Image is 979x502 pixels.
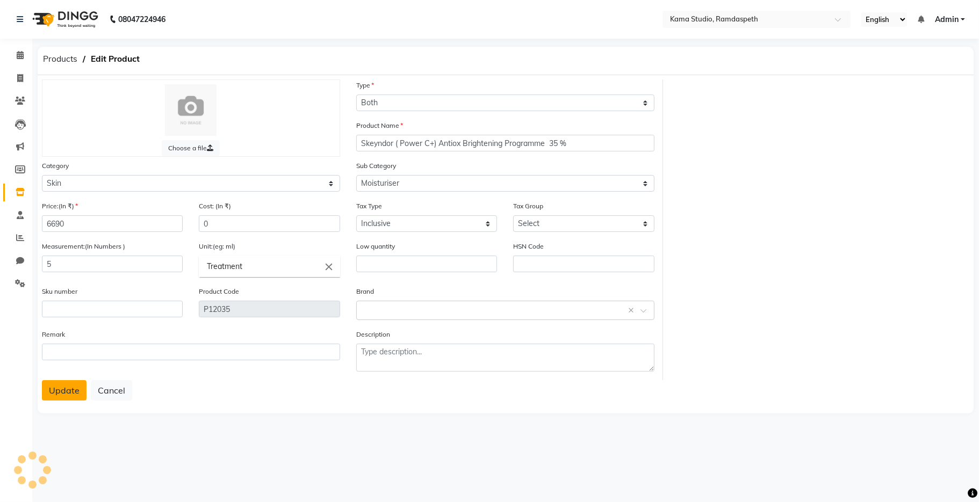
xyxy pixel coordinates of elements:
label: Sku number [42,287,77,296]
label: Choose a file [162,140,220,156]
label: Tax Group [513,201,543,211]
button: Update [42,380,87,401]
button: Cancel [91,380,132,401]
span: Products [38,49,83,69]
label: Remark [42,330,65,339]
b: 08047224946 [118,4,165,34]
label: Type [356,81,374,90]
img: Cinque Terre [165,84,217,136]
label: Low quantity [356,242,395,251]
label: Category [42,161,69,171]
label: HSN Code [513,242,544,251]
label: Tax Type [356,201,382,211]
img: logo [27,4,101,34]
span: Clear all [628,305,637,316]
span: Admin [935,14,959,25]
i: Close [323,260,335,272]
span: Edit Product [85,49,145,69]
label: Product Code [199,287,239,296]
label: Description [356,330,390,339]
label: Unit:(eg: ml) [199,242,235,251]
label: Brand [356,287,374,296]
label: Product Name [356,121,403,130]
label: Measurement:(In Numbers ) [42,242,125,251]
label: Price:(In ₹) [42,201,78,211]
label: Cost: (In ₹) [199,201,231,211]
label: Sub Category [356,161,396,171]
input: Leave empty to Autogenerate [199,301,340,317]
